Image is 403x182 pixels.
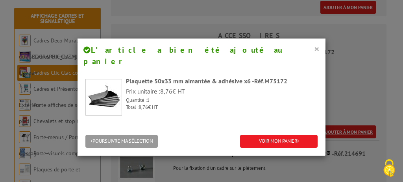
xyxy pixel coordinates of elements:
div: Plaquette 50x33 mm aimantée & adhésive x6 - [126,77,318,86]
button: Cookies (fenêtre modale) [375,155,403,182]
img: Cookies (fenêtre modale) [379,158,399,178]
span: 1 [147,97,150,103]
span: Réf.M75172 [254,77,287,85]
p: Prix unitaire : € HT [126,87,318,96]
h4: L’article a bien été ajouté au panier [83,44,320,67]
p: Total : € HT [126,104,318,111]
button: POURSUIVRE MA SÉLECTION [85,135,158,148]
p: Quantité : [126,97,318,104]
a: VOIR MON PANIER [240,135,318,148]
span: 8,76 [139,104,148,110]
span: 8,76 [160,87,172,95]
button: × [314,44,320,54]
